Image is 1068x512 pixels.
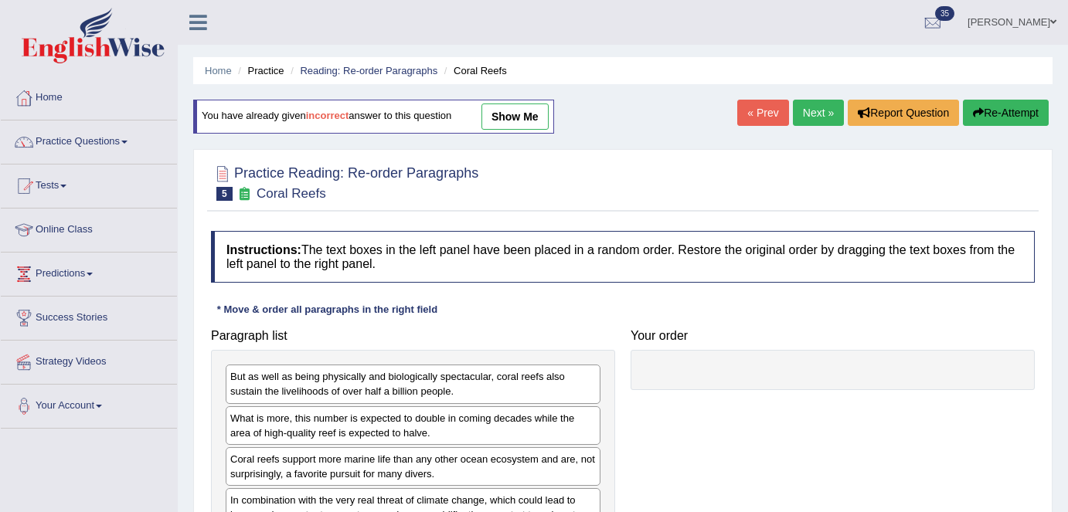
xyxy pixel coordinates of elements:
[1,164,177,203] a: Tests
[216,187,233,201] span: 5
[226,447,600,486] div: Coral reefs support more marine life than any other ocean ecosystem and are, not surprisingly, a ...
[306,110,349,122] b: incorrect
[211,302,444,317] div: * Move & order all paragraphs in the right field
[300,65,437,76] a: Reading: Re-order Paragraphs
[963,100,1049,126] button: Re-Attempt
[234,63,284,78] li: Practice
[1,385,177,423] a: Your Account
[1,297,177,335] a: Success Stories
[211,231,1035,283] h4: The text boxes in the left panel have been placed in a random order. Restore the original order b...
[1,253,177,291] a: Predictions
[793,100,844,126] a: Next »
[1,209,177,247] a: Online Class
[848,100,959,126] button: Report Question
[1,341,177,379] a: Strategy Videos
[737,100,788,126] a: « Prev
[440,63,507,78] li: Coral Reefs
[193,100,554,134] div: You have already given answer to this question
[1,76,177,115] a: Home
[211,162,478,201] h2: Practice Reading: Re-order Paragraphs
[205,65,232,76] a: Home
[631,329,1035,343] h4: Your order
[935,6,954,21] span: 35
[236,187,253,202] small: Exam occurring question
[226,365,600,403] div: But as well as being physically and biologically spectacular, coral reefs also sustain the liveli...
[257,186,326,201] small: Coral Reefs
[211,329,615,343] h4: Paragraph list
[226,406,600,445] div: What is more, this number is expected to double in coming decades while the area of high-quality ...
[226,243,301,256] b: Instructions:
[481,103,549,130] a: show me
[1,120,177,159] a: Practice Questions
